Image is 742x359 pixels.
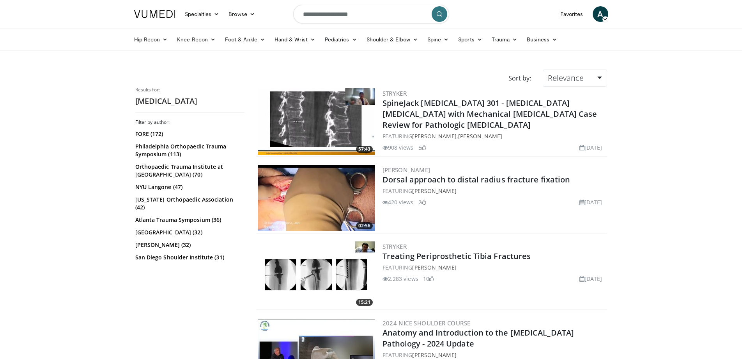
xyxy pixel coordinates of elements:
a: Browse [224,6,260,22]
a: NYU Langone (47) [135,183,243,191]
span: 15:21 [356,299,373,306]
a: [GEOGRAPHIC_DATA] (32) [135,229,243,236]
a: [PERSON_NAME] (32) [135,241,243,249]
li: 10 [423,275,434,283]
li: 420 views [383,198,414,206]
div: FEATURING [383,351,606,359]
a: Dorsal approach to distal radius fracture fixation [383,174,570,185]
a: Atlanta Trauma Symposium (36) [135,216,243,224]
a: [PERSON_NAME] [383,166,430,174]
li: [DATE] [579,198,602,206]
img: 3f71025c-3002-4ac4-b36d-5ce8ecbbdc51.300x170_q85_crop-smart_upscale.jpg [258,88,375,155]
h2: [MEDICAL_DATA] [135,96,244,106]
a: Shoulder & Elbow [362,32,423,47]
div: FEATURING , [383,132,606,140]
span: 02:56 [356,222,373,229]
a: Philadelphia Orthopaedic Trauma Symposium (113) [135,143,243,158]
a: FORE (172) [135,130,243,138]
img: 44ea742f-4847-4f07-853f-8a642545db05.300x170_q85_crop-smart_upscale.jpg [258,165,375,231]
a: [PERSON_NAME] [412,264,456,271]
a: Treating Periprosthetic Tibia Fractures [383,251,531,261]
img: VuMedi Logo [134,10,175,18]
a: 57:43 [258,88,375,155]
a: 15:21 [258,241,375,308]
a: [PERSON_NAME] [412,132,456,140]
span: 57:43 [356,146,373,153]
a: Pediatrics [320,32,362,47]
div: Sort by: [503,70,537,87]
a: Orthopaedic Trauma Institute at [GEOGRAPHIC_DATA] (70) [135,163,243,179]
a: SpineJack [MEDICAL_DATA] 301 - [MEDICAL_DATA] [MEDICAL_DATA] with Mechanical [MEDICAL_DATA] Case ... [383,98,597,130]
h3: Filter by author: [135,119,244,125]
a: [PERSON_NAME] [412,351,456,359]
a: Sports [453,32,487,47]
li: 5 [418,143,426,152]
p: Results for: [135,87,244,93]
img: 1aa7ce03-a29e-4220-923d-1b96650c6b94.300x170_q85_crop-smart_upscale.jpg [258,241,375,308]
div: FEATURING [383,187,606,195]
li: [DATE] [579,143,602,152]
a: 02:56 [258,165,375,231]
li: [DATE] [579,275,602,283]
a: Hand & Wrist [270,32,320,47]
a: Specialties [180,6,224,22]
a: [PERSON_NAME] [458,132,502,140]
a: A [593,6,608,22]
a: Anatomy and Introduction to the [MEDICAL_DATA] Pathology - 2024 Update [383,327,574,349]
a: Foot & Ankle [220,32,270,47]
span: Relevance [548,73,584,83]
li: 2 [418,198,426,206]
a: Hip Recon [129,32,173,47]
a: [US_STATE] Orthopaedic Association (42) [135,196,243,211]
a: [PERSON_NAME] [412,187,456,195]
a: Stryker [383,89,407,97]
a: Trauma [487,32,522,47]
a: Favorites [556,6,588,22]
a: Knee Recon [172,32,220,47]
input: Search topics, interventions [293,5,449,23]
a: Business [522,32,562,47]
li: 2,283 views [383,275,418,283]
a: Relevance [543,70,607,87]
div: FEATURING [383,263,606,271]
a: San Diego Shoulder Institute (31) [135,254,243,261]
li: 908 views [383,143,414,152]
a: Spine [423,32,453,47]
a: Stryker [383,243,407,250]
a: 2024 Nice Shoulder Course [383,319,471,327]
